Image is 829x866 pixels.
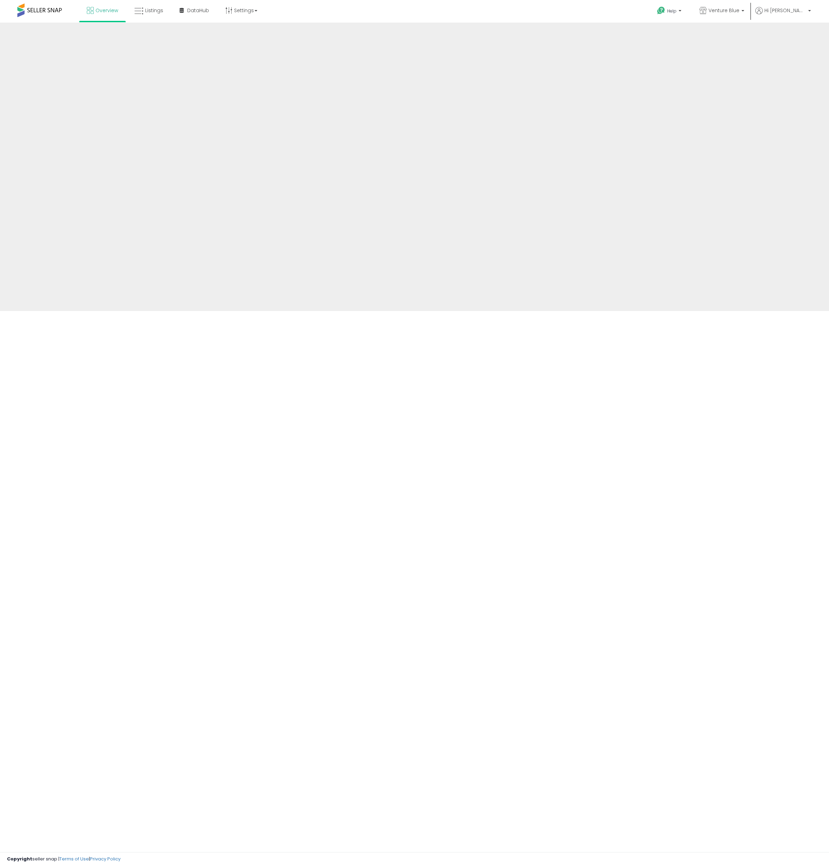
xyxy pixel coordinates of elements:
[145,7,163,14] span: Listings
[764,7,806,14] span: Hi [PERSON_NAME]
[652,1,688,23] a: Help
[755,7,811,23] a: Hi [PERSON_NAME]
[96,7,118,14] span: Overview
[667,8,677,14] span: Help
[187,7,209,14] span: DataHub
[708,7,739,14] span: Venture Blue
[657,6,665,15] i: Get Help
